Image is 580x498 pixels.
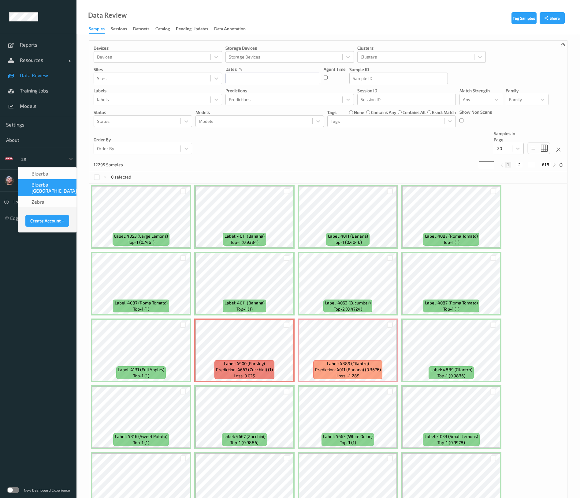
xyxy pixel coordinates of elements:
[323,433,373,440] span: Label: 4663 (White Onion)
[371,109,396,115] label: contains any
[89,25,111,34] a: Samples
[94,137,192,143] p: Order By
[128,239,154,245] span: top-1 (0.7461)
[334,239,362,245] span: top-1 (0.4046)
[118,367,164,373] span: Label: 4131 (Fuji Apples)
[325,300,371,306] span: Label: 4062 (Cucumber)
[443,239,459,245] span: top-1 (1)
[214,25,252,33] a: Data Annotation
[115,300,168,306] span: Label: 4087 (Roma Tomato)
[432,109,456,115] label: exact match
[236,306,253,312] span: top-1 (1)
[540,162,551,168] button: 615
[224,360,265,367] span: Label: 4900 (Parsley)
[494,130,524,143] p: Samples In Page
[430,367,472,373] span: Label: 4889 (Cilantro)
[324,66,346,72] p: Agent Time
[155,26,170,33] div: Catalog
[155,25,176,33] a: Catalog
[506,88,548,94] p: Family
[340,440,356,446] span: top-1 (1)
[225,233,265,239] span: Label: 4011 (Banana)
[223,433,266,440] span: Label: 4667 (Zucchini)
[111,26,127,33] div: Sessions
[336,373,359,379] span: Loss: -1.28$
[216,367,273,373] span: Prediction: 4667 (Zucchini) (1)
[516,162,522,168] button: 2
[88,12,127,18] div: Data Review
[334,306,362,312] span: top-2 (0.4724)
[225,300,265,306] span: Label: 4011 (Banana)
[176,25,214,33] a: Pending Updates
[230,440,258,446] span: top-1 (0.9886)
[114,233,168,239] span: Label: 4053 (Large Lemons)
[230,239,258,245] span: top-1 (0.9384)
[214,26,246,33] div: Data Annotation
[89,26,105,34] div: Samples
[528,162,535,168] button: ...
[425,433,478,440] span: Label: 4033 (Small Lemons)
[505,162,511,168] button: 1
[459,88,502,94] p: Match Strength
[425,300,478,306] span: Label: 4087 (Roma Tomato)
[354,109,364,115] label: none
[357,88,456,94] p: Session ID
[225,66,237,72] p: dates
[94,88,222,94] p: labels
[133,26,149,33] div: Datasets
[315,367,381,373] span: Prediction: 4011 (Banana) (0.3676)
[234,373,255,379] span: Loss: 0.02$
[111,25,133,33] a: Sessions
[437,440,465,446] span: top-1 (0.9978)
[94,162,139,168] p: 12295 Samples
[133,373,149,379] span: top-1 (1)
[327,109,336,115] p: Tags
[176,26,208,33] div: Pending Updates
[511,12,537,24] button: Tag Samples
[425,233,478,239] span: Label: 4087 (Roma Tomato)
[437,373,465,379] span: top-1 (0.9836)
[94,109,192,115] p: Status
[357,45,486,51] p: Clusters
[115,433,167,440] span: Label: 4816 (Sweet Potato)
[327,360,369,367] span: Label: 4889 (Cilantro)
[111,174,131,180] p: 0 selected
[225,88,354,94] p: Predictions
[94,66,222,73] p: Sites
[540,12,565,24] button: Share
[443,306,459,312] span: top-1 (1)
[403,109,426,115] label: contains all
[195,109,324,115] p: Models
[133,440,149,446] span: top-1 (1)
[349,66,448,73] p: Sample ID
[459,109,492,115] p: Show Non Scans
[225,45,354,51] p: Storage Devices
[94,45,222,51] p: Devices
[133,25,155,33] a: Datasets
[133,306,149,312] span: top-1 (1)
[328,233,368,239] span: Label: 4011 (Banana)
